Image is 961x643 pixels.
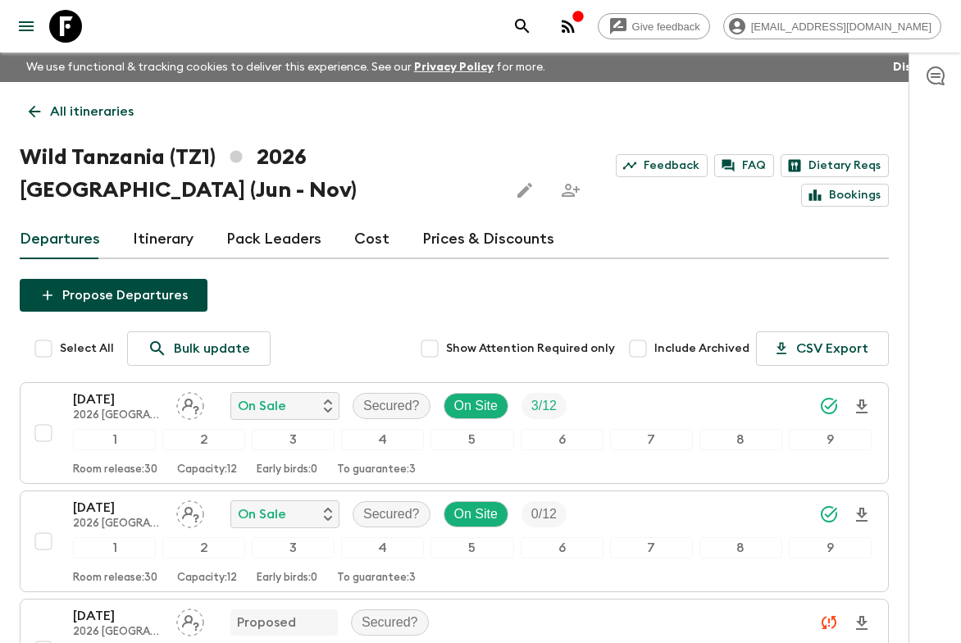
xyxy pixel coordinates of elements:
[257,572,317,585] p: Early birds: 0
[174,339,250,358] p: Bulk update
[73,518,163,531] p: 2026 [GEOGRAPHIC_DATA] (Jun - Nov)
[341,429,424,450] div: 4
[742,21,941,33] span: [EMAIL_ADDRESS][DOMAIN_NAME]
[654,340,749,357] span: Include Archived
[73,463,157,477] p: Room release: 30
[454,504,498,524] p: On Site
[238,504,286,524] p: On Sale
[610,537,693,559] div: 7
[133,220,194,259] a: Itinerary
[506,10,539,43] button: search adventures
[20,382,889,484] button: [DATE]2026 [GEOGRAPHIC_DATA] (Jun - Nov)Assign pack leaderOn SaleSecured?On SiteTrip Fill12345678...
[430,537,513,559] div: 5
[337,463,416,477] p: To guarantee: 3
[508,174,541,207] button: Edit this itinerary
[176,397,204,410] span: Assign pack leader
[127,331,271,366] a: Bulk update
[852,505,872,525] svg: Download Onboarding
[73,498,163,518] p: [DATE]
[337,572,416,585] p: To guarantee: 3
[20,279,207,312] button: Propose Departures
[73,606,163,626] p: [DATE]
[73,390,163,409] p: [DATE]
[60,340,114,357] span: Select All
[362,613,418,632] p: Secured?
[598,13,710,39] a: Give feedback
[10,10,43,43] button: menu
[699,429,782,450] div: 8
[73,409,163,422] p: 2026 [GEOGRAPHIC_DATA] (Jun - Nov)
[430,429,513,450] div: 5
[176,613,204,627] span: Assign pack leader
[73,537,156,559] div: 1
[73,429,156,450] div: 1
[554,174,587,207] span: Share this itinerary
[444,393,508,419] div: On Site
[353,393,430,419] div: Secured?
[521,429,603,450] div: 6
[623,21,709,33] span: Give feedback
[714,154,774,177] a: FAQ
[363,396,420,416] p: Secured?
[723,13,941,39] div: [EMAIL_ADDRESS][DOMAIN_NAME]
[422,220,554,259] a: Prices & Discounts
[162,537,245,559] div: 2
[353,501,430,527] div: Secured?
[444,501,508,527] div: On Site
[20,220,100,259] a: Departures
[521,537,603,559] div: 6
[238,396,286,416] p: On Sale
[162,429,245,450] div: 2
[789,537,872,559] div: 9
[699,537,782,559] div: 8
[177,572,237,585] p: Capacity: 12
[610,429,693,450] div: 7
[531,396,557,416] p: 3 / 12
[252,537,335,559] div: 3
[521,501,567,527] div: Trip Fill
[226,220,321,259] a: Pack Leaders
[73,572,157,585] p: Room release: 30
[454,396,498,416] p: On Site
[363,504,420,524] p: Secured?
[616,154,708,177] a: Feedback
[852,397,872,417] svg: Download Onboarding
[177,463,237,477] p: Capacity: 12
[20,141,495,207] h1: Wild Tanzania (TZ1) 2026 [GEOGRAPHIC_DATA] (Jun - Nov)
[257,463,317,477] p: Early birds: 0
[73,626,163,639] p: 2026 [GEOGRAPHIC_DATA] (Jun - Nov)
[819,504,839,524] svg: Synced Successfully
[819,396,839,416] svg: Synced Successfully
[819,613,839,632] svg: Unable to sync - Check prices and secured
[446,340,615,357] span: Show Attention Required only
[801,184,889,207] a: Bookings
[20,95,143,128] a: All itineraries
[756,331,889,366] button: CSV Export
[252,429,335,450] div: 3
[354,220,389,259] a: Cost
[414,62,494,73] a: Privacy Policy
[781,154,889,177] a: Dietary Reqs
[341,537,424,559] div: 4
[20,52,552,82] p: We use functional & tracking cookies to deliver this experience. See our for more.
[50,102,134,121] p: All itineraries
[889,56,941,79] button: Dismiss
[351,609,429,636] div: Secured?
[521,393,567,419] div: Trip Fill
[789,429,872,450] div: 9
[20,490,889,592] button: [DATE]2026 [GEOGRAPHIC_DATA] (Jun - Nov)Assign pack leaderOn SaleSecured?On SiteTrip Fill12345678...
[531,504,557,524] p: 0 / 12
[852,613,872,633] svg: Download Onboarding
[237,613,296,632] p: Proposed
[176,505,204,518] span: Assign pack leader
